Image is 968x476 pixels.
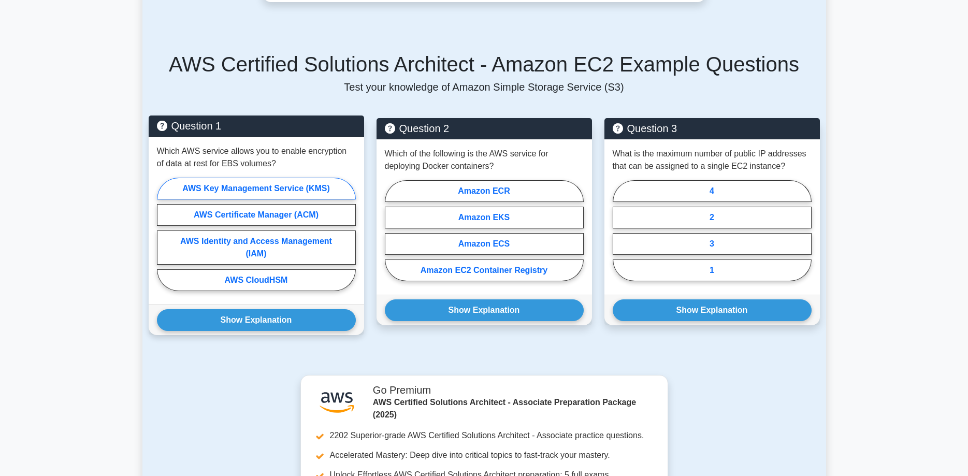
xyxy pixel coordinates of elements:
[613,259,812,281] label: 1
[385,299,584,321] button: Show Explanation
[385,122,584,135] h5: Question 2
[157,178,356,199] label: AWS Key Management Service (KMS)
[613,207,812,228] label: 2
[385,148,584,172] p: Which of the following is the AWS service for deploying Docker containers?
[385,259,584,281] label: Amazon EC2 Container Registry
[613,180,812,202] label: 4
[385,180,584,202] label: Amazon ECR
[613,299,812,321] button: Show Explanation
[385,207,584,228] label: Amazon EKS
[385,233,584,255] label: Amazon ECS
[149,81,820,93] p: Test your knowledge of Amazon Simple Storage Service (S3)
[157,204,356,226] label: AWS Certificate Manager (ACM)
[613,148,812,172] p: What is the maximum number of public IP addresses that can be assigned to a single EC2 instance?
[157,145,356,170] p: Which AWS service allows you to enable encryption of data at rest for EBS volumes?
[157,269,356,291] label: AWS CloudHSM
[149,52,820,77] h5: AWS Certified Solutions Architect - Amazon EC2 Example Questions
[157,230,356,265] label: AWS Identity and Access Management (IAM)
[157,309,356,331] button: Show Explanation
[613,122,812,135] h5: Question 3
[613,233,812,255] label: 3
[157,120,356,132] h5: Question 1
